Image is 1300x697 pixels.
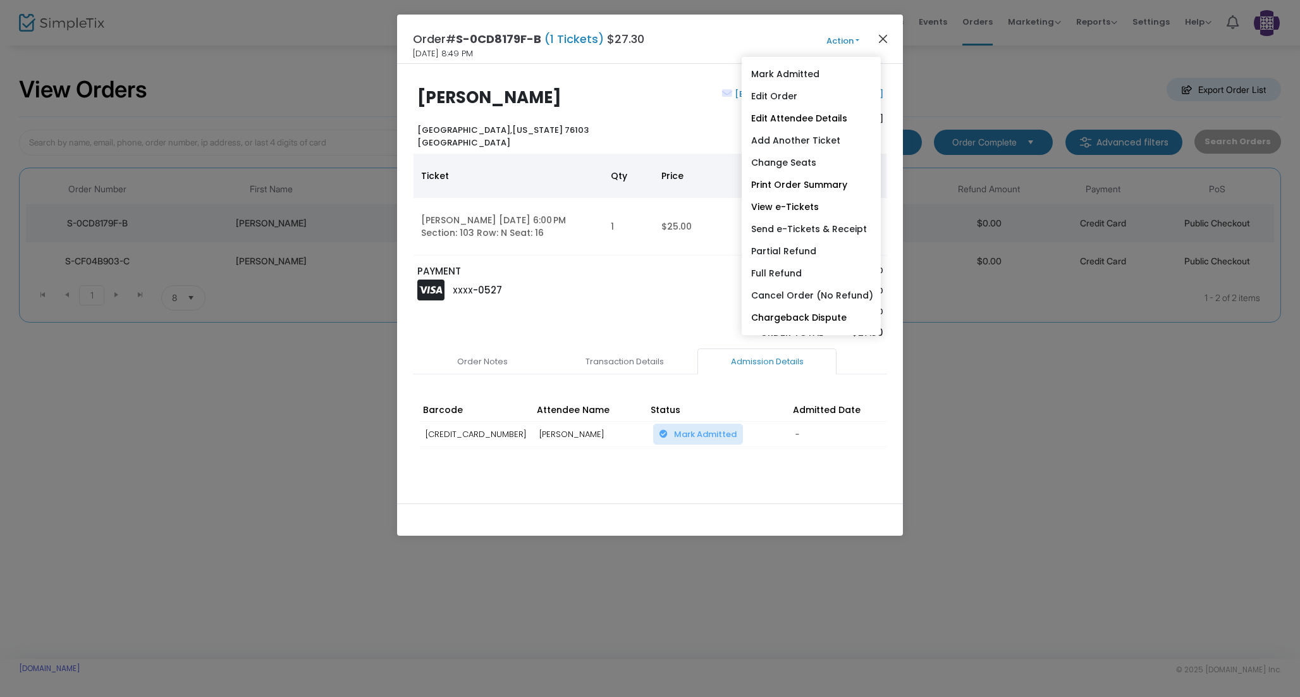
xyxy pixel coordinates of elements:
[533,400,647,422] th: Attendee Name
[674,428,737,440] span: Mark Admitted
[417,124,589,149] b: [US_STATE] 76103 [GEOGRAPHIC_DATA]
[654,198,774,256] td: $25.00
[742,196,881,218] a: View e-Tickets
[697,348,837,375] a: Admission Details
[473,283,502,297] span: -0527
[419,421,533,447] td: [CREDIT_CARD_NUMBER]
[742,285,881,307] a: Cancel Order (No Refund)
[742,240,881,262] a: Partial Refund
[716,305,823,318] p: Tax Total
[742,63,881,85] a: Mark Admitted
[742,108,881,130] a: Edit Attendee Details
[805,34,881,48] button: Action
[742,130,881,152] a: Add Another Ticket
[414,154,886,256] div: Data table
[413,30,644,47] h4: Order# $27.30
[742,262,881,285] a: Full Refund
[555,348,694,375] a: Transaction Details
[716,264,823,277] p: Sub total
[413,348,552,375] a: Order Notes
[654,154,774,198] th: Price
[742,174,881,196] a: Print Order Summary
[603,198,654,256] td: 1
[417,86,561,109] b: [PERSON_NAME]
[417,124,512,136] span: [GEOGRAPHIC_DATA],
[789,421,903,447] td: -
[603,154,654,198] th: Qty
[453,285,473,296] span: XXXX
[456,31,541,47] span: S-0CD8179F-B
[742,307,881,329] a: Chargeback Dispute
[647,400,789,422] th: Status
[414,154,603,198] th: Ticket
[742,152,881,174] a: Change Seats
[417,264,644,279] p: PAYMENT
[875,30,892,47] button: Close
[414,198,603,256] td: [PERSON_NAME] [DATE] 6:00 PM Section: 103 Row: N Seat: 16
[742,218,881,240] a: Send e-Tickets & Receipt
[533,421,647,447] td: [PERSON_NAME]
[789,400,903,422] th: Admitted Date
[419,400,533,422] th: Barcode
[742,85,881,108] a: Edit Order
[541,31,607,47] span: (1 Tickets)
[716,285,823,297] p: Service Fee Total
[413,47,473,60] span: [DATE] 8:49 PM
[716,326,823,340] p: Order Total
